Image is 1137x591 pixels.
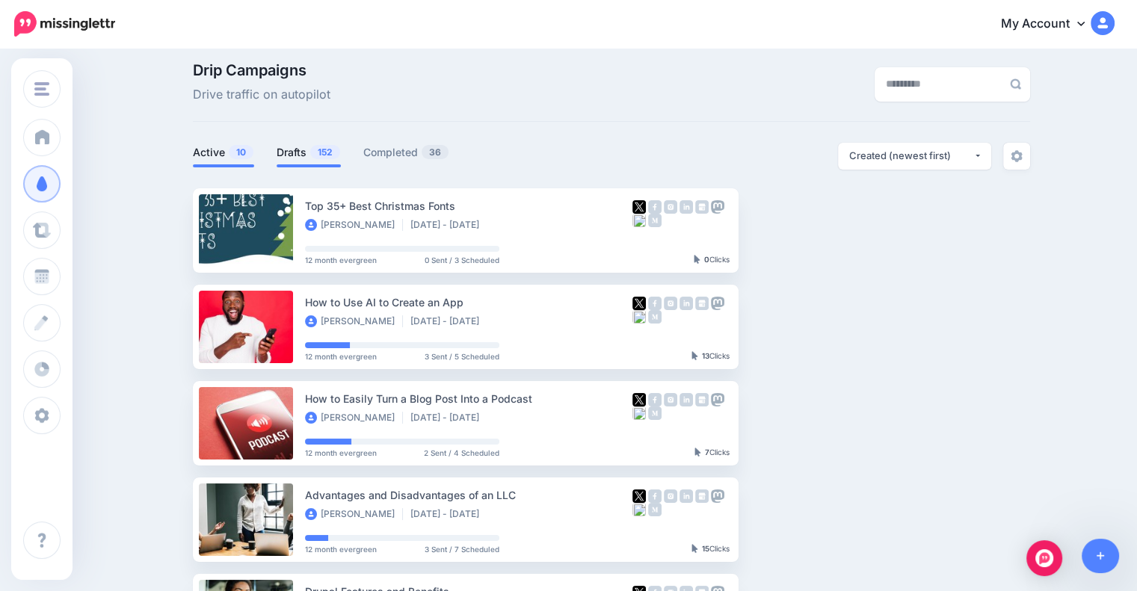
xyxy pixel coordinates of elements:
img: instagram-grey-square.png [664,489,677,503]
div: Clicks [694,448,730,457]
li: [DATE] - [DATE] [410,315,487,327]
img: mastodon-grey-square.png [711,489,724,503]
img: search-grey-6.png [1010,78,1021,90]
a: My Account [986,6,1115,43]
img: google_business-grey-square.png [695,297,709,310]
span: 3 Sent / 5 Scheduled [425,353,499,360]
div: Advantages and Disadvantages of an LLC [305,486,632,504]
span: 3 Sent / 7 Scheduled [425,545,499,553]
b: 7 [705,448,709,457]
li: [PERSON_NAME] [305,315,403,327]
img: bluesky-grey-square.png [632,214,646,227]
img: twitter-square.png [632,489,646,503]
b: 13 [702,351,709,360]
div: How to Use AI to Create an App [305,294,632,311]
li: [DATE] - [DATE] [410,219,487,231]
img: mastodon-grey-square.png [711,297,724,310]
span: 12 month evergreen [305,256,377,264]
li: [DATE] - [DATE] [410,508,487,520]
img: medium-grey-square.png [648,406,662,420]
img: settings-grey.png [1011,150,1023,162]
img: instagram-grey-square.png [664,200,677,214]
img: linkedin-grey-square.png [680,489,693,503]
li: [PERSON_NAME] [305,219,403,231]
div: Clicks [691,352,730,361]
span: 10 [229,145,253,159]
b: 15 [702,544,709,553]
a: Active10 [193,143,254,161]
img: pointer-grey-darker.png [694,448,701,457]
img: google_business-grey-square.png [695,393,709,406]
span: Drive traffic on autopilot [193,85,330,105]
img: Missinglettr [14,11,115,37]
img: bluesky-grey-square.png [632,310,646,324]
img: pointer-grey-darker.png [691,544,698,553]
img: menu.png [34,82,49,96]
img: medium-grey-square.png [648,310,662,324]
a: Drafts152 [277,143,341,161]
img: bluesky-grey-square.png [632,406,646,420]
img: mastodon-grey-square.png [711,393,724,406]
span: 12 month evergreen [305,449,377,457]
img: linkedin-grey-square.png [680,297,693,310]
div: Top 35+ Best Christmas Fonts [305,197,632,214]
img: bluesky-grey-square.png [632,503,646,516]
div: How to Easily Turn a Blog Post Into a Podcast [305,390,632,407]
img: mastodon-grey-square.png [711,200,724,214]
img: twitter-square.png [632,297,646,310]
li: [PERSON_NAME] [305,508,403,520]
img: facebook-grey-square.png [648,393,662,406]
img: medium-grey-square.png [648,214,662,227]
span: 12 month evergreen [305,353,377,360]
span: 152 [310,145,340,159]
li: [PERSON_NAME] [305,412,403,424]
img: twitter-square.png [632,393,646,406]
img: medium-grey-square.png [648,503,662,516]
span: 36 [422,145,449,159]
img: linkedin-grey-square.png [680,393,693,406]
img: pointer-grey-darker.png [694,255,700,264]
span: 0 Sent / 3 Scheduled [425,256,499,264]
span: Drip Campaigns [193,63,330,78]
img: google_business-grey-square.png [695,489,709,503]
img: facebook-grey-square.png [648,200,662,214]
div: Clicks [691,545,730,554]
img: instagram-grey-square.png [664,393,677,406]
img: instagram-grey-square.png [664,297,677,310]
img: google_business-grey-square.png [695,200,709,214]
div: Created (newest first) [849,149,973,163]
span: 2 Sent / 4 Scheduled [424,449,499,457]
span: 12 month evergreen [305,545,377,553]
a: Completed36 [363,143,449,161]
b: 0 [704,255,709,264]
img: twitter-square.png [632,200,646,214]
li: [DATE] - [DATE] [410,412,487,424]
div: Clicks [694,256,730,264]
img: facebook-grey-square.png [648,297,662,310]
img: linkedin-grey-square.png [680,200,693,214]
img: facebook-grey-square.png [648,489,662,503]
button: Created (newest first) [838,143,991,170]
div: Open Intercom Messenger [1026,540,1062,576]
img: pointer-grey-darker.png [691,351,698,360]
